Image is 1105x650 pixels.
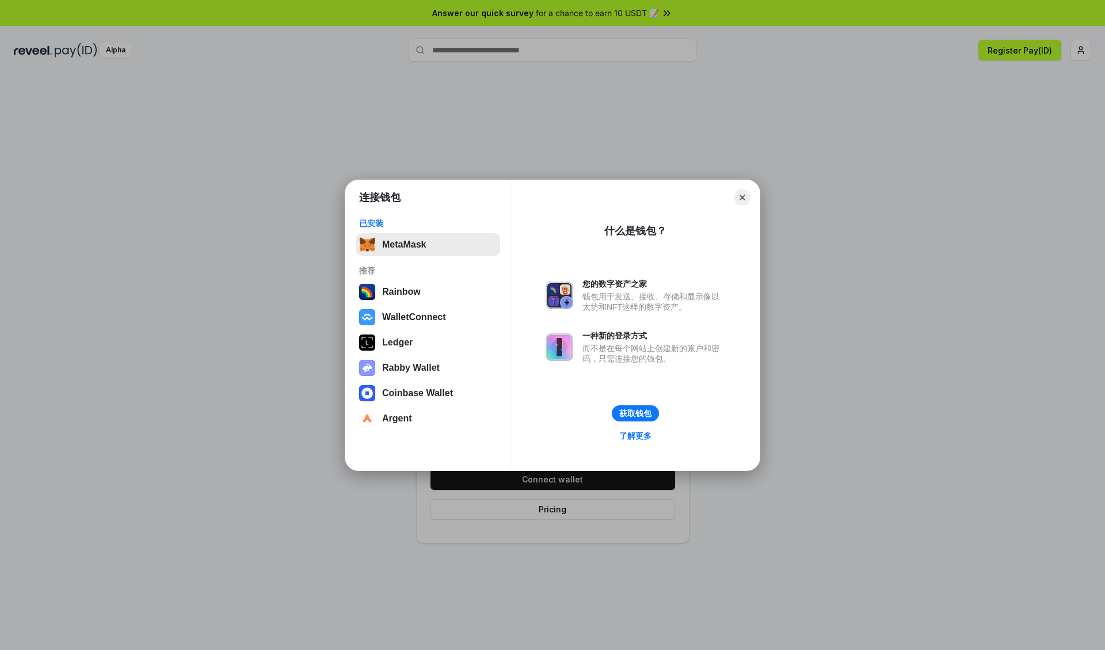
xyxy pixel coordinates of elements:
[359,237,375,253] img: svg+xml,%3Csvg%20fill%3D%22none%22%20height%3D%2233%22%20viewBox%3D%220%200%2035%2033%22%20width%...
[619,431,651,441] div: 了解更多
[359,309,375,325] img: svg+xml,%3Csvg%20width%3D%2228%22%20height%3D%2228%22%20viewBox%3D%220%200%2028%2028%22%20fill%3D...
[612,405,659,421] button: 获取钱包
[582,343,725,364] div: 而不是在每个网站上创建新的账户和密码，只需连接您的钱包。
[356,382,500,405] button: Coinbase Wallet
[382,240,426,250] div: MetaMask
[356,280,500,303] button: Rainbow
[382,413,412,424] div: Argent
[382,388,453,398] div: Coinbase Wallet
[546,333,573,361] img: svg+xml,%3Csvg%20xmlns%3D%22http%3A%2F%2Fwww.w3.org%2F2000%2Fsvg%22%20fill%3D%22none%22%20viewBox...
[359,385,375,401] img: svg+xml,%3Csvg%20width%3D%2228%22%20height%3D%2228%22%20viewBox%3D%220%200%2028%2028%22%20fill%3D...
[582,291,725,312] div: 钱包用于发送、接收、存储和显示像以太坊和NFT这样的数字资产。
[582,279,725,289] div: 您的数字资产之家
[359,410,375,427] img: svg+xml,%3Csvg%20width%3D%2228%22%20height%3D%2228%22%20viewBox%3D%220%200%2028%2028%22%20fill%3D...
[546,282,573,309] img: svg+xml,%3Csvg%20xmlns%3D%22http%3A%2F%2Fwww.w3.org%2F2000%2Fsvg%22%20fill%3D%22none%22%20viewBox...
[382,363,440,373] div: Rabby Wallet
[359,265,497,276] div: 推荐
[356,233,500,256] button: MetaMask
[382,312,446,322] div: WalletConnect
[604,224,666,238] div: 什么是钱包？
[359,334,375,351] img: svg+xml,%3Csvg%20xmlns%3D%22http%3A%2F%2Fwww.w3.org%2F2000%2Fsvg%22%20width%3D%2228%22%20height%3...
[356,331,500,354] button: Ledger
[359,360,375,376] img: svg+xml,%3Csvg%20xmlns%3D%22http%3A%2F%2Fwww.w3.org%2F2000%2Fsvg%22%20fill%3D%22none%22%20viewBox...
[382,337,413,348] div: Ledger
[356,407,500,430] button: Argent
[582,330,725,341] div: 一种新的登录方式
[734,189,750,206] button: Close
[359,284,375,300] img: svg+xml,%3Csvg%20width%3D%22120%22%20height%3D%22120%22%20viewBox%3D%220%200%20120%20120%22%20fil...
[356,306,500,329] button: WalletConnect
[619,408,651,419] div: 获取钱包
[612,428,658,443] a: 了解更多
[359,191,401,204] h1: 连接钱包
[356,356,500,379] button: Rabby Wallet
[382,287,421,297] div: Rainbow
[359,218,497,229] div: 已安装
